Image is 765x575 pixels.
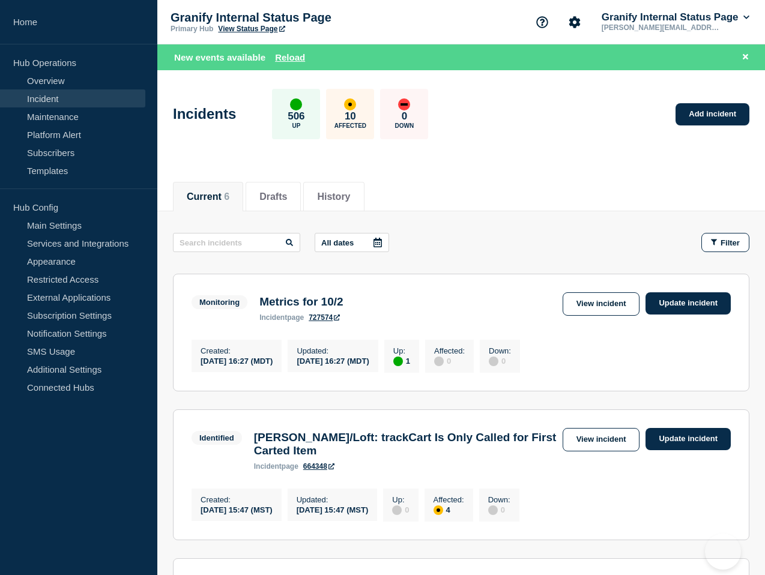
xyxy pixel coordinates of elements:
[402,110,407,122] p: 0
[292,122,300,129] p: Up
[344,98,356,110] div: affected
[171,11,411,25] p: Granify Internal Status Page
[434,357,444,366] div: disabled
[393,357,403,366] div: up
[392,505,402,515] div: disabled
[201,355,273,366] div: [DATE] 16:27 (MDT)
[434,346,465,355] p: Affected :
[275,52,305,62] button: Reload
[173,233,300,252] input: Search incidents
[254,431,557,457] h3: [PERSON_NAME]/Loft: trackCart Is Only Called for First Carted Item
[398,98,410,110] div: down
[489,355,511,366] div: 0
[201,346,273,355] p: Created :
[315,233,389,252] button: All dates
[297,495,369,504] p: Updated :
[297,504,369,514] div: [DATE] 15:47 (MST)
[563,292,640,316] a: View incident
[259,313,304,322] p: page
[187,191,229,202] button: Current 6
[259,313,287,322] span: incident
[701,233,749,252] button: Filter
[201,495,273,504] p: Created :
[224,191,229,202] span: 6
[321,238,354,247] p: All dates
[599,23,724,32] p: [PERSON_NAME][EMAIL_ADDRESS][PERSON_NAME][DOMAIN_NAME]
[345,110,356,122] p: 10
[259,191,287,202] button: Drafts
[721,238,740,247] span: Filter
[676,103,749,125] a: Add incident
[434,505,443,515] div: affected
[562,10,587,35] button: Account settings
[254,462,298,471] p: page
[171,25,213,33] p: Primary Hub
[488,505,498,515] div: disabled
[259,295,343,309] h3: Metrics for 10/2
[434,504,464,515] div: 4
[290,98,302,110] div: up
[489,357,498,366] div: disabled
[488,495,510,504] p: Down :
[599,11,752,23] button: Granify Internal Status Page
[201,504,273,514] div: [DATE] 15:47 (MST)
[174,52,265,62] span: New events available
[309,313,340,322] a: 727574
[192,431,242,445] span: Identified
[334,122,366,129] p: Affected
[392,504,409,515] div: 0
[488,504,510,515] div: 0
[254,462,282,471] span: incident
[646,428,731,450] a: Update incident
[288,110,304,122] p: 506
[489,346,511,355] p: Down :
[434,355,465,366] div: 0
[303,462,334,471] a: 664348
[646,292,731,315] a: Update incident
[563,428,640,451] a: View incident
[192,295,247,309] span: Monitoring
[705,534,741,570] iframe: Help Scout Beacon - Open
[434,495,464,504] p: Affected :
[395,122,414,129] p: Down
[393,346,410,355] p: Up :
[317,191,350,202] button: History
[297,346,369,355] p: Updated :
[173,106,236,122] h1: Incidents
[392,495,409,504] p: Up :
[393,355,410,366] div: 1
[297,355,369,366] div: [DATE] 16:27 (MDT)
[218,25,285,33] a: View Status Page
[530,10,555,35] button: Support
